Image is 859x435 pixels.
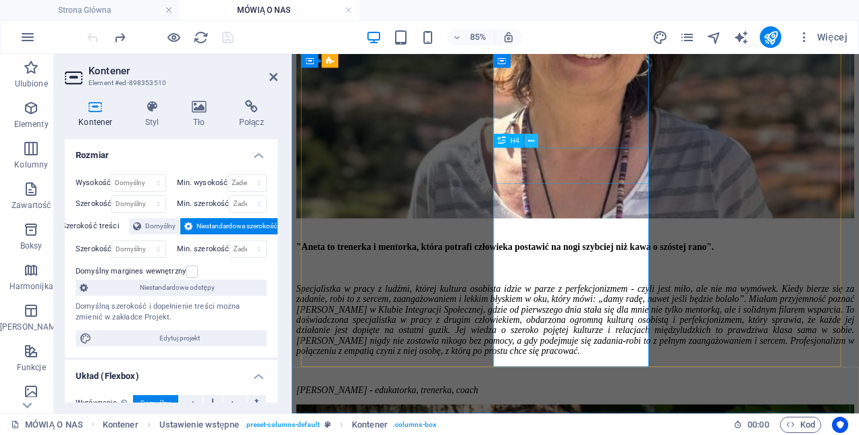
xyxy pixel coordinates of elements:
[14,159,48,170] p: Kolumny
[679,29,695,45] button: pages
[65,360,278,384] h4: Układ (Flexbox)
[178,100,226,128] h4: Tło
[748,417,769,433] span: 00 00
[792,26,853,48] button: Więcej
[140,395,171,411] span: Domyślny
[76,245,111,253] label: Szerokość
[88,65,278,77] h2: Kontener
[88,77,251,89] h3: Element #ed-898353510
[180,3,359,18] h4: MÓWIĄ O NAS
[447,29,495,45] button: 85%
[103,417,436,433] nav: breadcrumb
[17,362,46,373] p: Funkcje
[760,26,781,48] button: publish
[177,179,228,186] label: Min. wysokość
[129,218,180,234] button: Domyślny
[76,263,186,280] label: Domyślny margines wewnętrzny
[159,417,239,433] span: Kliknij, aby zaznaczyć. Kliknij dwukrotnie, aby edytować
[502,31,515,43] i: Po zmianie rozmiaru automatycznie dostosowuje poziom powiększenia do wybranego urządzenia.
[325,421,331,428] i: Ten element jest konfigurowalnym ustawieniem wstępnym
[706,29,722,45] button: navigator
[352,417,388,433] span: Kliknij, aby zaznaczyć. Kliknij dwukrotnie, aby edytować
[76,330,267,347] button: Edytuj projekt
[706,30,722,45] i: Nawigator
[180,218,281,234] button: Niestandardowa szerokość
[76,395,133,411] label: Wyrównanie
[11,417,83,433] a: Kliknij, aby anulować zaznaczenie. Kliknij dwukrotnie, aby otworzyć Strony
[780,417,821,433] button: Kod
[733,30,749,45] i: AI Writer
[11,200,51,211] p: Zawartość
[65,139,278,163] h4: Rozmiar
[145,218,176,234] span: Domyślny
[652,29,668,45] button: design
[511,137,519,144] span: H4
[177,200,230,207] label: Min. szerokość
[9,281,53,292] p: Harmonijka
[65,100,132,128] h4: Kontener
[798,30,848,44] span: Więcej
[111,29,128,45] button: redo
[177,245,230,253] label: Min. szerokość
[225,100,278,128] h4: Połącz
[652,30,668,45] i: Projekt (Ctrl+Alt+Y)
[14,119,49,130] p: Elementy
[763,30,779,45] i: Opublikuj
[20,240,43,251] p: Boksy
[92,280,263,296] span: Niestandardowe odstępy
[133,395,178,411] button: Domyślny
[61,218,129,234] label: Szerokość treści
[103,417,138,433] span: Kliknij, aby zaznaczyć. Kliknij dwukrotnie, aby edytować
[15,78,48,89] p: Ulubione
[786,417,815,433] span: Kod
[76,280,267,296] button: Niestandardowe odstępy
[679,30,695,45] i: Strony (Ctrl+Alt+S)
[76,301,267,324] div: Domyślną szerokość i dopełnienie treści można zmienić w zakładce Projekt.
[192,29,209,45] button: reload
[467,29,489,45] h6: 85%
[76,179,111,186] label: Wysokość
[132,100,178,128] h4: Styl
[197,218,277,234] span: Niestandardowa szerokość
[733,417,769,433] h6: Czas sesji
[193,30,209,45] i: Przeładuj stronę
[165,29,182,45] button: Kliknij tutaj, aby wyjść z trybu podglądu i kontynuować edycję
[832,417,848,433] button: Usercentrics
[76,200,111,207] label: Szerokość
[757,419,759,430] span: :
[96,330,263,347] span: Edytuj projekt
[244,417,319,433] span: . preset-columns-default
[733,29,749,45] button: text_generator
[393,417,436,433] span: . columns-box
